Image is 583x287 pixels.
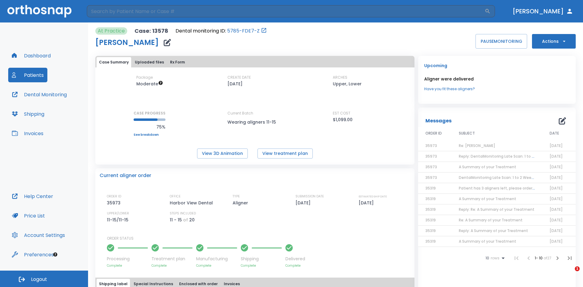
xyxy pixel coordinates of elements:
a: Have you fit these aligners? [424,86,570,92]
span: of 27 [544,255,551,261]
p: Complete [196,263,237,268]
p: OFFICE [170,194,181,199]
p: Wearing aligners 11-15 [227,118,282,126]
p: Package [136,75,153,80]
span: Reply: A Summary of your Treatment [459,228,528,233]
button: View treatment plan [257,149,313,159]
span: [DATE] [550,175,563,180]
span: A Summary of your Treatment [459,164,516,169]
span: [DATE] [550,143,563,148]
p: Complete [285,263,305,268]
p: Complete [107,263,148,268]
p: [DATE] [295,199,313,207]
span: 35973 [425,154,437,159]
span: [DATE] [550,228,563,233]
p: EST COST [333,111,350,116]
button: Rx Form [168,57,187,67]
span: [DATE] [550,217,563,223]
span: DentalMonitoring Late Scan: 1 to 2 Weeks Notification [459,175,558,180]
p: 11 - 15 [170,216,182,224]
button: Dashboard [8,48,54,63]
p: 75% [134,123,165,131]
span: [DATE] [550,186,563,191]
span: DATE [550,131,559,136]
p: Upper, Lower [333,80,362,87]
span: 35973 [425,143,437,148]
span: 35319 [425,207,436,212]
p: Harbor View Dental [170,199,215,207]
span: ORDER ID [425,131,442,136]
span: [DATE] [550,154,563,159]
p: of [183,216,188,224]
span: 35973 [425,175,437,180]
button: Preferences [8,247,57,262]
input: Search by Patient Name or Case # [87,5,485,17]
button: Account Settings [8,228,69,242]
p: Current Batch [227,111,282,116]
p: Manufacturing [196,256,237,262]
span: Reply: DentalMonitoring Late Scan: 1 to 2 Weeks Notification [459,154,570,159]
span: 10 [486,256,489,260]
button: Shipping [8,107,48,121]
span: [DATE] [550,164,563,169]
span: Patient has 3 aligners left, please order next set! [459,186,550,191]
button: Patients [8,68,47,82]
p: ORDER ID [107,194,121,199]
p: Messages [425,117,452,125]
span: rows [489,256,499,260]
span: 35319 [425,239,436,244]
p: Aligner [233,199,250,207]
h1: [PERSON_NAME] [95,39,159,46]
p: Shipping [241,256,282,262]
div: Open patient in dental monitoring portal [176,27,267,35]
span: 35319 [425,196,436,201]
a: See breakdown [134,133,165,137]
span: Re: A Summary of your Treatment [459,217,523,223]
div: tabs [97,57,413,67]
p: ORDER STATUS [107,236,410,241]
span: SUBJECT [459,131,475,136]
span: A Summary of your Treatment [459,239,516,244]
img: Orthosnap [7,5,72,17]
p: SUBMISSION DATE [295,194,324,199]
span: A Summary of your Treatment [459,196,516,201]
p: Complete [241,263,282,268]
span: 1 - 10 [535,255,544,261]
span: [DATE] [550,196,563,201]
span: Re: [PERSON_NAME] [459,143,495,148]
p: 11-15/11-15 [107,216,131,224]
p: Upcoming [424,62,570,69]
span: 35319 [425,228,436,233]
span: Logout [31,276,47,283]
p: ESTIMATED SHIP DATE [359,194,387,199]
button: Help Center [8,189,57,203]
span: [DATE] [550,207,563,212]
button: [PERSON_NAME] [510,6,576,17]
button: Invoices [8,126,47,141]
span: Reply: Re: A Summary of your Treatment [459,207,534,212]
p: TYPE [233,194,240,199]
p: CASE PROGRESS [134,111,165,116]
p: STEPS INCLUDED [170,211,196,216]
span: [DATE] [550,239,563,244]
a: Dental Monitoring [8,87,70,102]
button: PAUSEMONITORING [476,34,527,49]
button: View 3D Animation [197,149,248,159]
p: Aligner were delivered [424,75,570,83]
span: 35973 [425,164,437,169]
p: [DATE] [227,80,243,87]
p: Current aligner order [100,172,151,179]
p: [DATE] [359,199,376,207]
p: 35973 [107,199,123,207]
p: CREATE DATE [227,75,251,80]
button: Case Summary [97,57,131,67]
p: 20 [189,216,195,224]
p: Delivered [285,256,305,262]
iframe: Intercom live chat [562,266,577,281]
